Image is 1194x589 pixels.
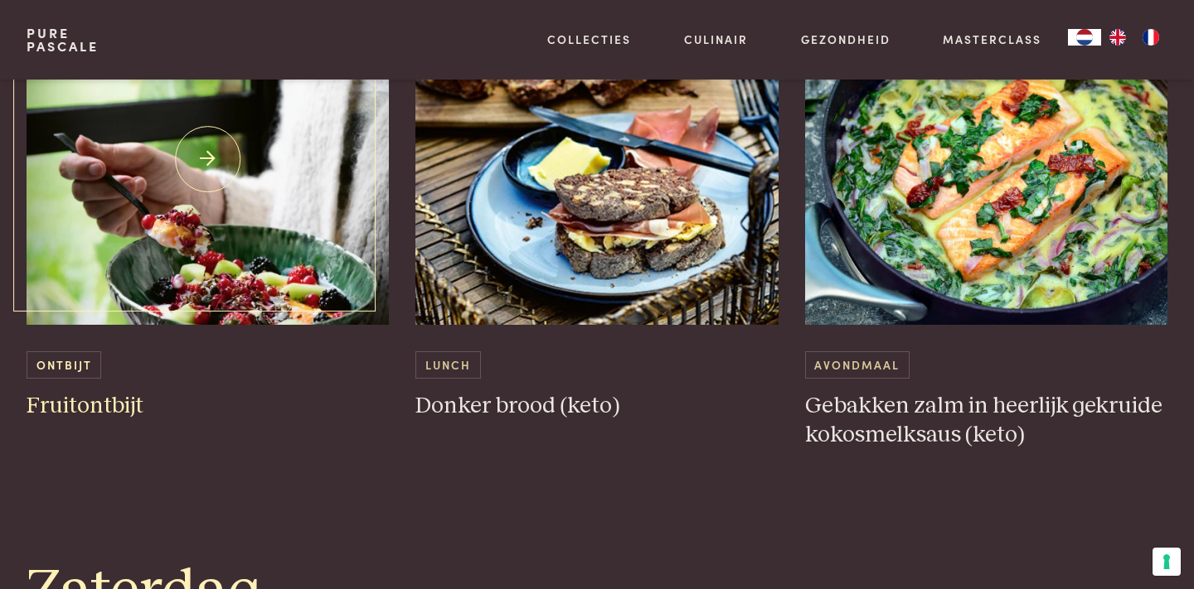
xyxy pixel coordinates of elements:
a: Gezondheid [801,31,891,48]
button: Uw voorkeuren voor toestemming voor trackingtechnologieën [1153,548,1181,576]
span: Lunch [415,351,480,379]
span: Avondmaal [805,351,910,379]
span: Ontbijt [27,351,101,379]
a: Masterclass [943,31,1041,48]
a: EN [1101,29,1134,46]
div: Language [1068,29,1101,46]
h3: Donker brood (keto) [415,392,779,421]
h3: Gebakken zalm in heerlijk gekruide kokosmelksaus (keto) [805,392,1168,449]
a: Collecties [547,31,631,48]
a: FR [1134,29,1167,46]
a: NL [1068,29,1101,46]
a: Culinair [684,31,748,48]
aside: Language selected: Nederlands [1068,29,1167,46]
h3: Fruitontbijt [27,392,390,421]
ul: Language list [1101,29,1167,46]
a: PurePascale [27,27,99,53]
